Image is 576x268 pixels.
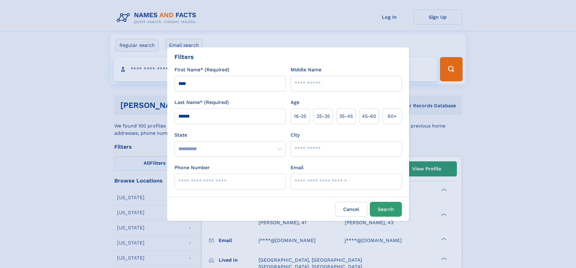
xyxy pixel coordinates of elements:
[174,66,229,73] label: First Name* (Required)
[370,202,402,217] button: Search
[294,113,306,120] span: 18‑25
[174,99,229,106] label: Last Name* (Required)
[317,113,330,120] span: 25‑35
[291,131,300,139] label: City
[174,131,286,139] label: State
[339,113,353,120] span: 35‑45
[362,113,376,120] span: 45‑60
[174,52,194,61] div: Filters
[291,164,304,171] label: Email
[335,202,367,217] label: Cancel
[291,66,321,73] label: Middle Name
[388,113,397,120] span: 60+
[174,164,210,171] label: Phone Number
[291,99,299,106] label: Age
